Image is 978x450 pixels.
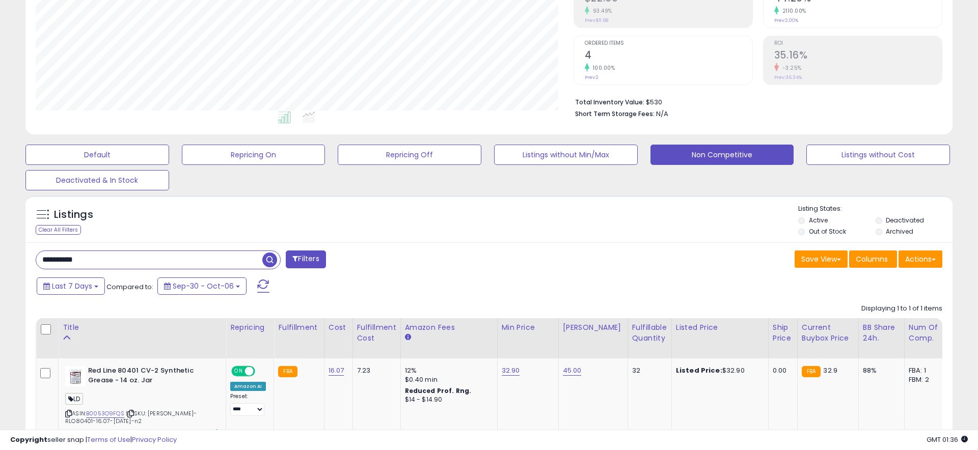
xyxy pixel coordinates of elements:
span: | SKU: [PERSON_NAME]-RLO80401-16.07-[DATE]-n2 [65,409,197,425]
button: Repricing Off [338,145,481,165]
button: Repricing On [182,145,325,165]
button: Listings without Cost [806,145,950,165]
div: Ship Price [773,322,793,344]
div: Fulfillment Cost [357,322,396,344]
button: Deactivated & In Stock [25,170,169,190]
div: Repricing [230,322,269,333]
button: Last 7 Days [37,277,105,295]
div: 12% [405,366,490,375]
div: Amazon AI [230,382,266,391]
a: 16.07 [329,365,344,376]
button: Default [25,145,169,165]
h5: Listings [54,208,93,222]
label: Deactivated [886,216,924,224]
b: Total Inventory Value: [575,98,644,106]
button: Filters [286,250,325,268]
h2: 35.16% [774,49,942,63]
div: 7.23 [357,366,393,375]
label: Out of Stock [809,227,846,236]
a: 32.90 [502,365,520,376]
small: FBA [802,366,821,377]
span: LD [65,393,83,405]
div: Listed Price [676,322,764,333]
div: Num of Comp. [909,322,946,344]
span: ROI [774,41,942,46]
span: Last 7 Days [52,281,92,291]
small: Prev: 2.00% [774,17,798,23]
li: $530 [575,95,935,107]
b: Listed Price: [676,365,722,375]
span: N/A [656,109,668,119]
div: FBM: 2 [909,375,942,384]
div: Amazon Fees [405,322,493,333]
button: Actions [899,250,942,268]
span: Sep-30 - Oct-06 [173,281,234,291]
span: OFF [254,367,270,376]
span: Ordered Items [585,41,752,46]
div: seller snap | | [10,435,177,445]
strong: Copyright [10,435,47,444]
div: $14 - $14.90 [405,396,490,404]
small: 100.00% [589,64,615,72]
small: Amazon Fees. [405,333,411,342]
b: Short Term Storage Fees: [575,109,655,118]
div: BB Share 24h. [863,322,900,344]
span: 32.9 [823,365,837,375]
div: Fulfillment [278,322,319,333]
p: Listing States: [798,204,952,214]
div: Clear All Filters [36,225,81,235]
div: Cost [329,322,348,333]
small: Prev: $11.68 [585,17,608,23]
div: $0.40 min [405,375,490,384]
a: Privacy Policy [132,435,177,444]
b: Reduced Prof. Rng. [405,386,472,395]
small: Prev: 36.34% [774,74,802,80]
b: Red Line 80401 CV-2 Synthetic Grease - 14 oz. Jar [88,366,212,387]
button: Sep-30 - Oct-06 [157,277,247,295]
button: Save View [795,250,848,268]
div: [PERSON_NAME] [563,322,623,333]
div: Preset: [230,393,266,416]
small: Prev: 2 [585,74,599,80]
label: Active [809,216,828,224]
a: 45.00 [563,365,582,376]
a: Terms of Use [87,435,130,444]
div: 0.00 [773,366,790,375]
small: 2110.00% [779,7,806,15]
h2: 4 [585,49,752,63]
div: FBA: 1 [909,366,942,375]
div: Min Price [502,322,554,333]
button: Non Competitive [650,145,794,165]
img: 41HyfUhsWTL._SL40_.jpg [65,366,86,386]
small: FBA [278,366,297,377]
div: Title [63,322,222,333]
span: ON [232,367,245,376]
label: Archived [886,227,913,236]
div: 32 [632,366,664,375]
div: Displaying 1 to 1 of 1 items [861,304,942,314]
div: Fulfillable Quantity [632,322,667,344]
a: B0053O9FQS [86,409,124,418]
span: 2025-10-14 01:36 GMT [927,435,968,444]
div: 88% [863,366,896,375]
button: Listings without Min/Max [494,145,638,165]
button: Columns [849,250,897,268]
span: Compared to: [106,282,153,292]
small: 93.49% [589,7,612,15]
div: Current Buybox Price [802,322,854,344]
small: -3.25% [779,64,802,72]
span: Columns [856,254,888,264]
div: $32.90 [676,366,760,375]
